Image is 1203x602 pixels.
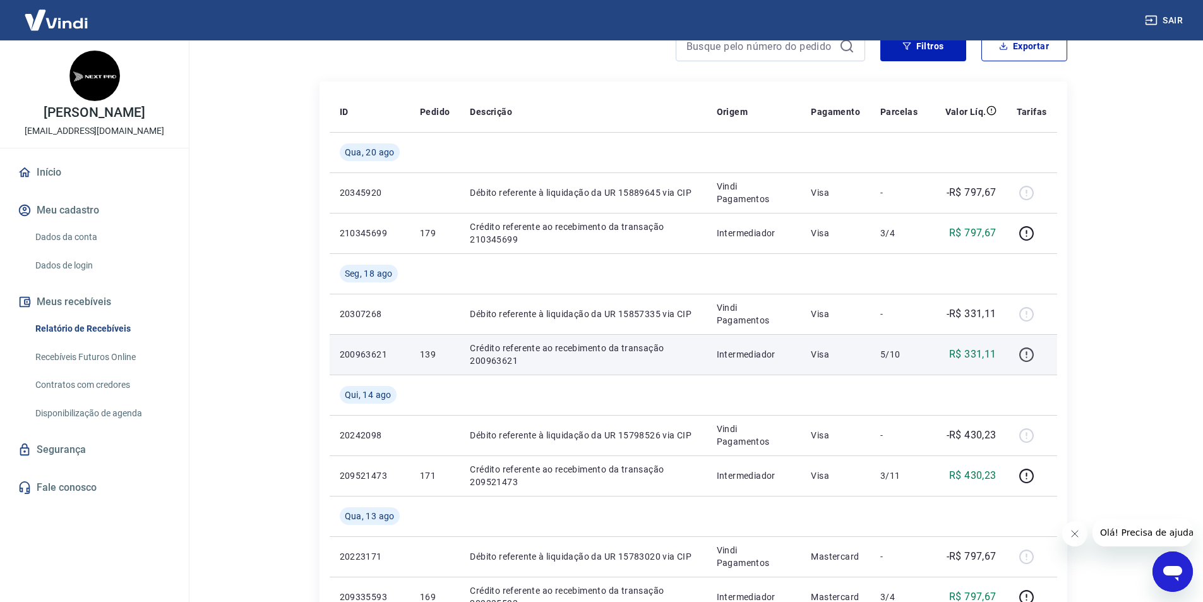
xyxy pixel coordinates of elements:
p: 20345920 [340,186,400,199]
button: Meus recebíveis [15,288,174,316]
iframe: Fechar mensagem [1062,521,1087,546]
p: Crédito referente ao recebimento da transação 200963621 [470,342,696,367]
p: Vindi Pagamentos [717,180,791,205]
input: Busque pelo número do pedido [686,37,834,56]
span: Qua, 13 ago [345,510,395,522]
p: 3/4 [880,227,918,239]
p: ID [340,105,349,118]
p: Visa [811,186,860,199]
span: Qua, 20 ago [345,146,395,159]
img: ba7a6133-de1a-4517-9683-564b6ffa7d02.jpeg [69,51,120,101]
a: Dados de login [30,253,174,279]
p: Pedido [420,105,450,118]
a: Fale conosco [15,474,174,502]
p: Tarifas [1017,105,1047,118]
p: R$ 797,67 [949,226,997,241]
iframe: Mensagem da empresa [1092,519,1193,546]
span: Qui, 14 ago [345,388,392,401]
p: Crédito referente ao recebimento da transação 209521473 [470,463,696,488]
a: Segurança [15,436,174,464]
button: Meu cadastro [15,196,174,224]
p: Intermediador [717,469,791,482]
a: Início [15,159,174,186]
p: -R$ 331,11 [947,306,997,322]
p: [EMAIL_ADDRESS][DOMAIN_NAME] [25,124,164,138]
p: Visa [811,469,860,482]
p: Vindi Pagamentos [717,544,791,569]
p: Débito referente à liquidação da UR 15783020 via CIP [470,550,696,563]
p: R$ 331,11 [949,347,997,362]
p: Débito referente à liquidação da UR 15798526 via CIP [470,429,696,442]
p: 20223171 [340,550,400,563]
button: Filtros [880,31,966,61]
p: Pagamento [811,105,860,118]
p: - [880,186,918,199]
a: Contratos com credores [30,372,174,398]
p: 210345699 [340,227,400,239]
p: 5/10 [880,348,918,361]
p: 200963621 [340,348,400,361]
p: Visa [811,429,860,442]
button: Sair [1142,9,1188,32]
p: Vindi Pagamentos [717,423,791,448]
p: -R$ 797,67 [947,549,997,564]
p: 20307268 [340,308,400,320]
p: 179 [420,227,450,239]
p: Intermediador [717,227,791,239]
p: 20242098 [340,429,400,442]
p: 209521473 [340,469,400,482]
p: 3/11 [880,469,918,482]
a: Disponibilização de agenda [30,400,174,426]
p: Descrição [470,105,512,118]
p: Visa [811,308,860,320]
p: Visa [811,348,860,361]
span: Olá! Precisa de ajuda? [8,9,106,19]
p: Intermediador [717,348,791,361]
p: Valor Líq. [945,105,986,118]
p: Débito referente à liquidação da UR 15857335 via CIP [470,308,696,320]
p: Crédito referente ao recebimento da transação 210345699 [470,220,696,246]
p: 171 [420,469,450,482]
span: Seg, 18 ago [345,267,393,280]
button: Exportar [981,31,1067,61]
a: Recebíveis Futuros Online [30,344,174,370]
p: Parcelas [880,105,918,118]
p: - [880,308,918,320]
p: -R$ 797,67 [947,185,997,200]
p: Débito referente à liquidação da UR 15889645 via CIP [470,186,696,199]
p: [PERSON_NAME] [44,106,145,119]
p: Mastercard [811,550,860,563]
a: Relatório de Recebíveis [30,316,174,342]
p: R$ 430,23 [949,468,997,483]
p: Origem [717,105,748,118]
img: Vindi [15,1,97,39]
p: Vindi Pagamentos [717,301,791,327]
p: 139 [420,348,450,361]
p: - [880,550,918,563]
p: Visa [811,227,860,239]
p: -R$ 430,23 [947,428,997,443]
iframe: Botão para abrir a janela de mensagens [1152,551,1193,592]
p: - [880,429,918,442]
a: Dados da conta [30,224,174,250]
